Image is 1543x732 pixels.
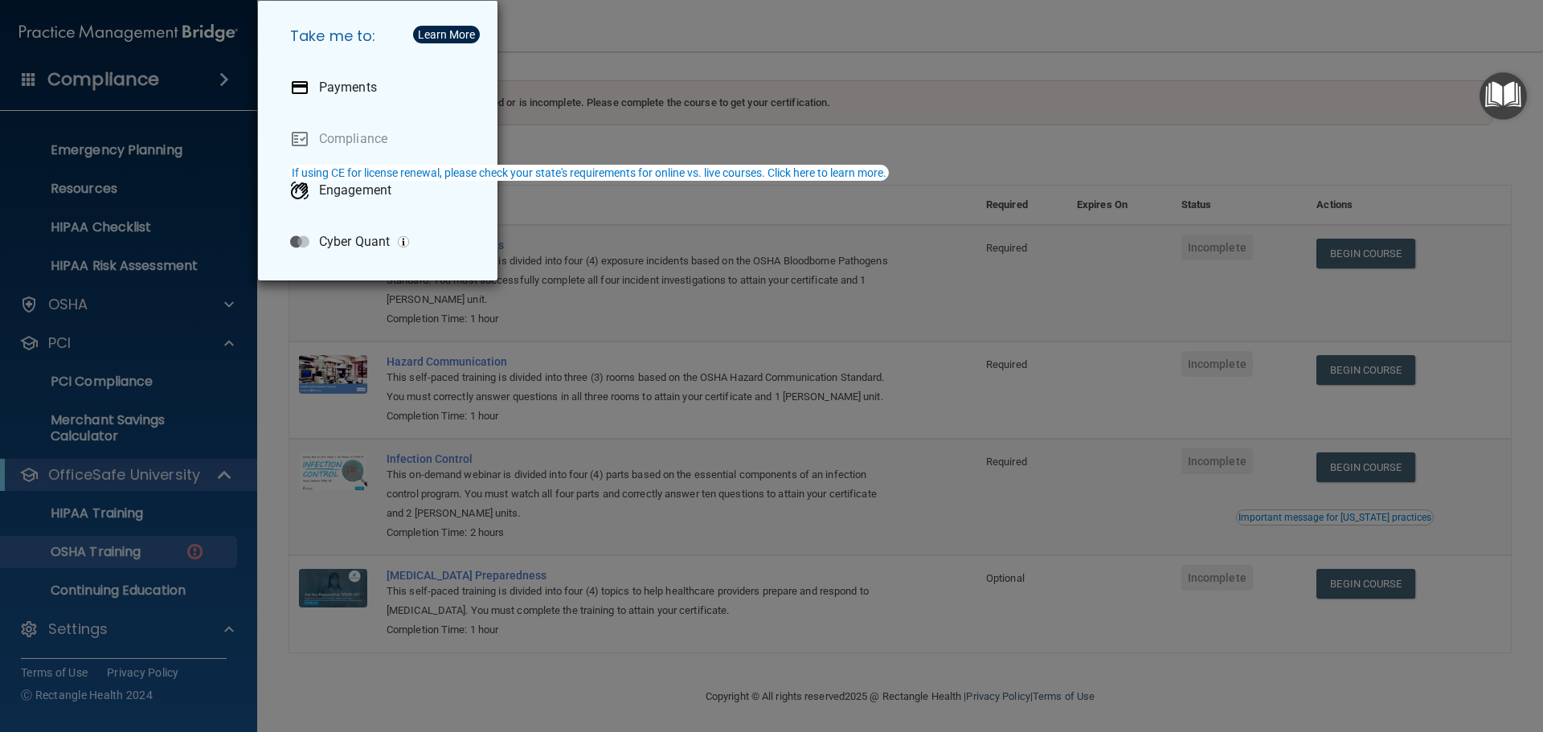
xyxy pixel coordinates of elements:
div: If using CE for license renewal, please check your state's requirements for online vs. live cours... [292,167,886,178]
button: If using CE for license renewal, please check your state's requirements for online vs. live cours... [289,165,889,181]
a: Cyber Quant [277,219,485,264]
p: Engagement [319,182,391,198]
button: Learn More [413,26,480,43]
button: Open Resource Center [1480,72,1527,120]
p: Payments [319,80,377,96]
p: Cyber Quant [319,234,390,250]
div: Learn More [418,29,475,40]
a: Compliance [277,117,485,162]
a: Payments [277,65,485,110]
a: Engagement [277,168,485,213]
h5: Take me to: [277,14,485,59]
